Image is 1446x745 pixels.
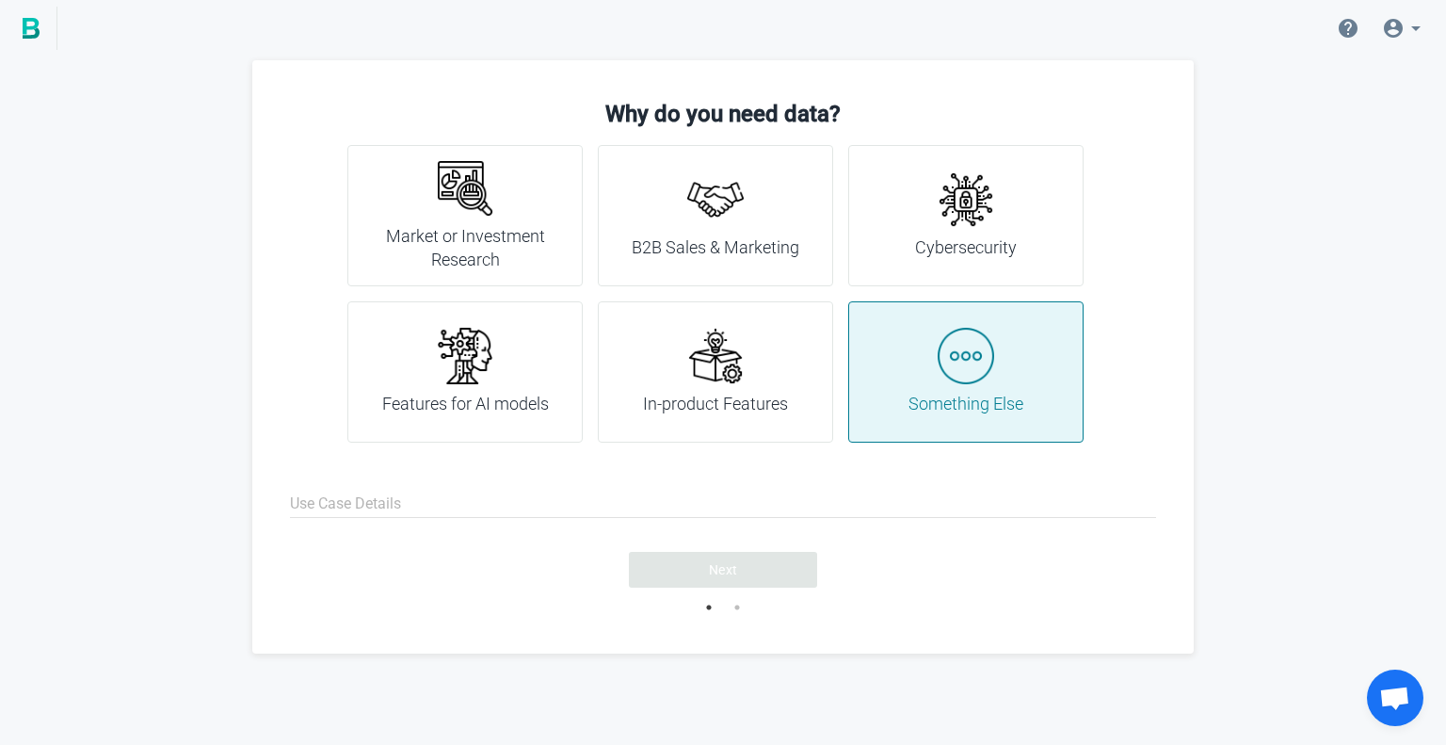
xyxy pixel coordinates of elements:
h4: Something Else [908,392,1023,416]
img: ai.png [437,328,493,384]
div: Open chat [1367,670,1423,726]
img: new-product.png [687,328,744,384]
h4: Features for AI models [382,392,549,416]
h4: Market or Investment Research [371,224,559,272]
h4: B2B Sales & Marketing [632,235,799,260]
img: cyber-security.png [938,171,994,228]
button: Next [629,552,817,588]
img: more.png [938,328,994,384]
img: research.png [437,160,493,217]
h4: Cybersecurity [915,235,1017,260]
button: 1 [699,598,718,617]
span: Next [709,560,738,579]
h4: In-product Features [643,392,788,416]
img: handshake.png [687,171,744,228]
img: BigPicture.io [23,18,40,39]
h3: Why do you need data? [290,98,1156,130]
button: 2 [728,598,747,617]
